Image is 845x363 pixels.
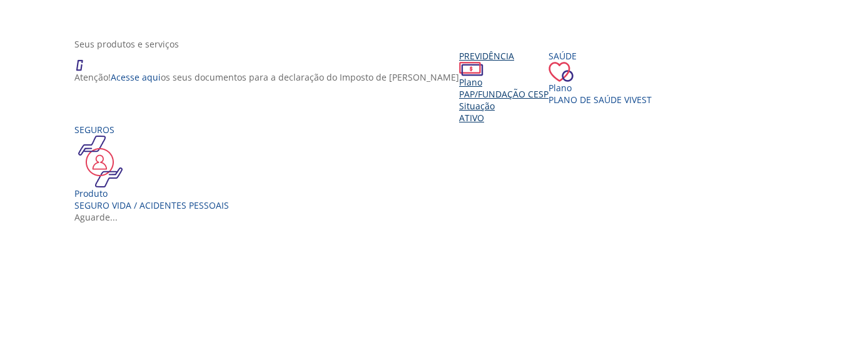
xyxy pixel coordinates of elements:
div: Situação [459,100,549,112]
div: Plano [549,82,652,94]
a: Seguros Produto Seguro Vida / Acidentes Pessoais [74,124,229,211]
section: <span lang="en" dir="ltr">ProdutosCard</span> [74,38,780,223]
div: Previdência [459,50,549,62]
img: ico_dinheiro.png [459,62,483,76]
div: Saúde [549,50,652,62]
div: Seguro Vida / Acidentes Pessoais [74,199,229,211]
img: ico_atencao.png [74,50,96,71]
a: Saúde PlanoPlano de Saúde VIVEST [549,50,652,106]
img: ico_seguros.png [74,136,126,187]
div: Aguarde... [74,211,780,223]
div: Plano [459,76,549,88]
div: Seguros [74,124,229,136]
span: Ativo [459,112,484,124]
div: Produto [74,187,229,199]
p: Atenção! os seus documentos para a declaração do Imposto de [PERSON_NAME] [74,71,459,83]
img: ico_coracao.png [549,62,574,82]
span: PAP/FUNDAÇÃO CESP [459,88,549,100]
span: Plano de Saúde VIVEST [549,94,652,106]
a: Acesse aqui [111,71,161,83]
div: Seus produtos e serviços [74,38,780,50]
a: Previdência PlanoPAP/FUNDAÇÃO CESP SituaçãoAtivo [459,50,549,124]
